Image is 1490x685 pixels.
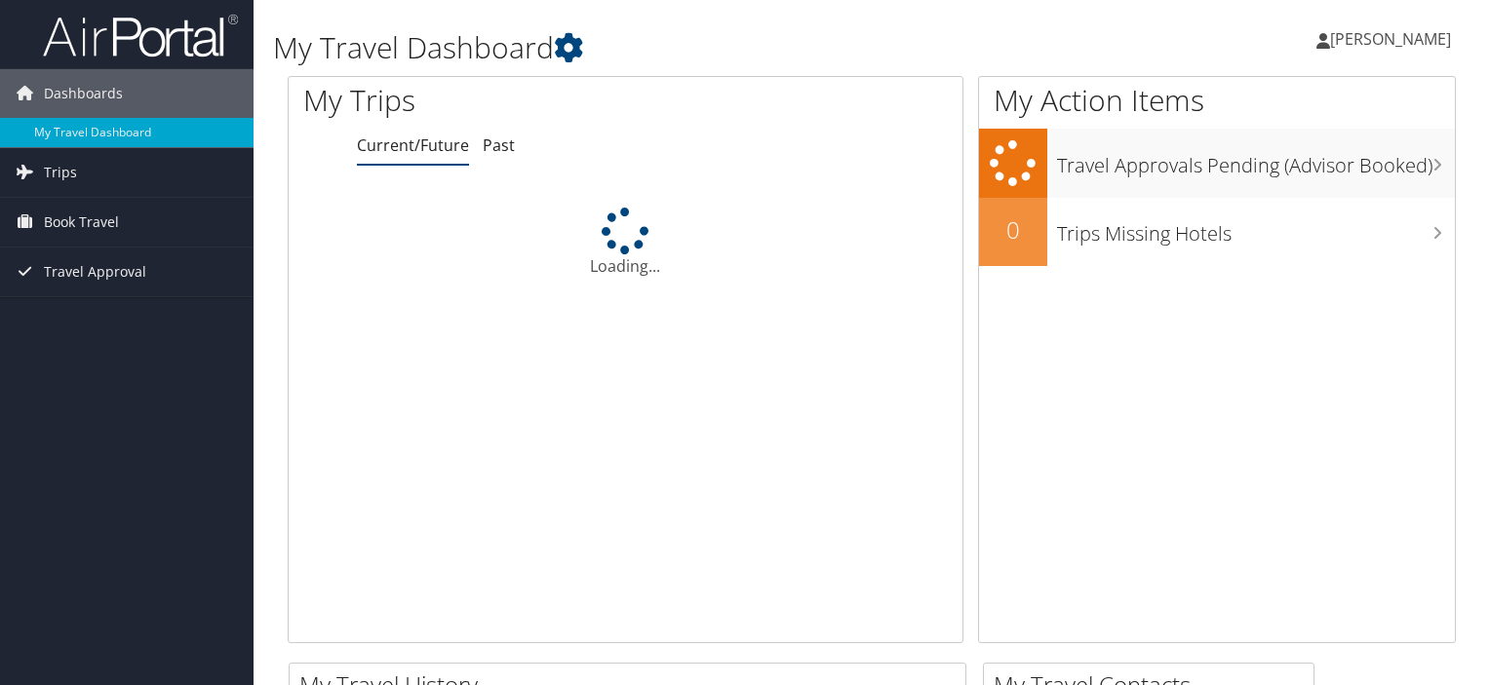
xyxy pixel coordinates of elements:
[273,27,1072,68] h1: My Travel Dashboard
[289,208,962,278] div: Loading...
[43,13,238,58] img: airportal-logo.png
[357,134,469,156] a: Current/Future
[44,69,123,118] span: Dashboards
[1316,10,1470,68] a: [PERSON_NAME]
[979,213,1047,247] h2: 0
[1330,28,1451,50] span: [PERSON_NAME]
[44,148,77,197] span: Trips
[44,198,119,247] span: Book Travel
[979,198,1455,266] a: 0Trips Missing Hotels
[979,129,1455,198] a: Travel Approvals Pending (Advisor Booked)
[1057,142,1455,179] h3: Travel Approvals Pending (Advisor Booked)
[303,80,667,121] h1: My Trips
[483,134,515,156] a: Past
[979,80,1455,121] h1: My Action Items
[44,247,146,296] span: Travel Approval
[1057,210,1455,247] h3: Trips Missing Hotels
